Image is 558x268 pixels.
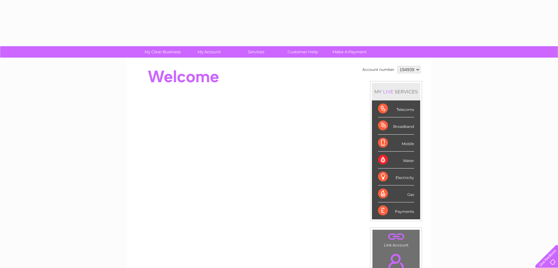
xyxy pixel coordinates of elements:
[382,89,395,95] div: LIVE
[372,229,420,249] td: Link Account
[277,46,328,58] a: Customer Help
[378,185,414,202] div: Gas
[374,231,418,242] a: .
[378,152,414,169] div: Water
[378,169,414,185] div: Electricity
[378,202,414,219] div: Payments
[378,135,414,152] div: Mobile
[184,46,235,58] a: My Account
[137,46,188,58] a: My Clear Business
[372,83,420,100] div: MY SERVICES
[378,100,414,117] div: Telecoms
[378,117,414,134] div: Broadband
[324,46,375,58] a: Make A Payment
[361,64,396,75] td: Account number
[231,46,281,58] a: Services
